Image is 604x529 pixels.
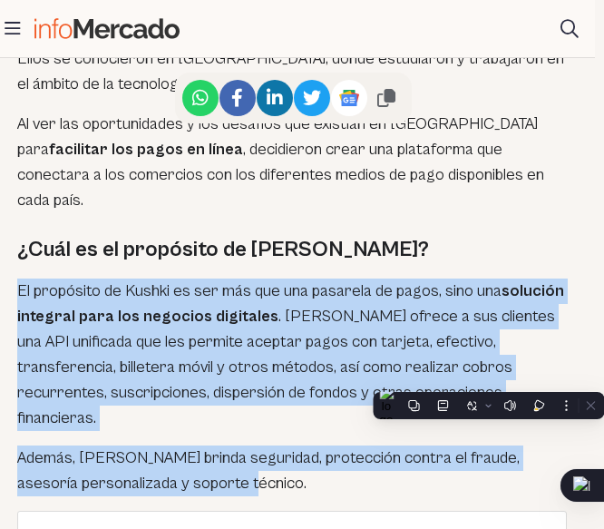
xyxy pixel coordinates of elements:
h2: ¿Cuál es el propósito de [PERSON_NAME]? [17,235,569,264]
p: Al ver las oportunidades y los desafíos que existían en [GEOGRAPHIC_DATA] para , decidieron crear... [17,112,569,213]
strong: solución integral para los negocios digitales [17,281,564,326]
strong: facilitar los pagos en línea [49,140,243,159]
p: Además, [PERSON_NAME] brinda seguridad, protección contra el fraude, asesoría personalizada y sop... [17,446,569,496]
img: Google News logo [338,87,360,109]
img: Infomercado Ecuador logo [34,18,180,39]
p: El propósito de Kushki es ser más que una pasarela de pagos, sino una . [PERSON_NAME] ofrece a su... [17,279,569,431]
